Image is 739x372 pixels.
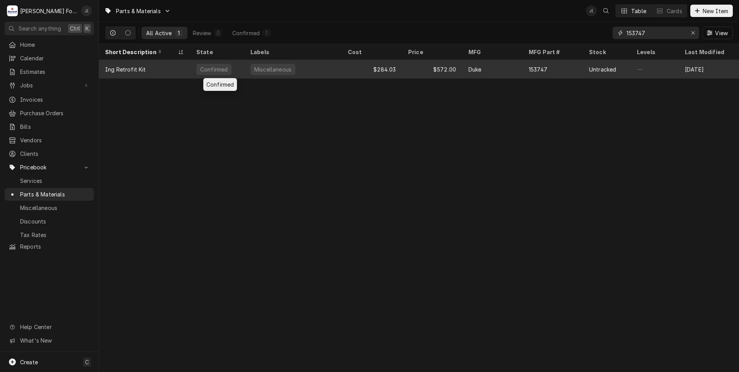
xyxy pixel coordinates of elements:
span: Vendors [20,136,90,144]
div: Labels [250,48,335,56]
span: Parts & Materials [116,7,161,15]
span: Tax Rates [20,231,90,239]
div: Cards [667,7,682,15]
div: Jeff Debigare (109)'s Avatar [586,5,597,16]
span: New Item [701,7,730,15]
span: Invoices [20,96,90,104]
div: Jeff Debigare (109)'s Avatar [81,5,92,16]
a: Invoices [5,93,94,106]
div: All Active [146,29,172,37]
span: Ctrl [70,24,80,32]
div: Last Modified [685,48,731,56]
div: Short Description [105,48,176,56]
div: J( [81,5,92,16]
div: 1 [177,29,181,37]
button: Erase input [687,27,699,39]
span: Search anything [19,24,61,32]
div: Table [631,7,646,15]
button: New Item [690,5,733,17]
a: Tax Rates [5,229,94,241]
button: View [702,27,733,39]
a: Miscellaneous [5,201,94,214]
span: Clients [20,150,90,158]
div: Review [193,29,211,37]
a: Parts & Materials [5,188,94,201]
span: What's New [20,336,89,345]
div: [DATE] [679,60,739,78]
span: Miscellaneous [20,204,90,212]
div: Miscellaneous [254,65,292,73]
div: 153747 [529,65,547,73]
span: View [713,29,729,37]
span: Calendar [20,54,90,62]
div: Confirmed [232,29,260,37]
a: Purchase Orders [5,107,94,119]
div: Stock [589,48,623,56]
div: 1 [264,29,269,37]
span: Estimates [20,68,90,76]
span: Bills [20,123,90,131]
span: Reports [20,242,90,251]
span: Purchase Orders [20,109,90,117]
a: Calendar [5,52,94,65]
input: Keyword search [627,27,685,39]
div: J( [586,5,597,16]
span: Discounts [20,217,90,225]
div: Cost [348,48,394,56]
div: MFG [468,48,515,56]
a: Clients [5,147,94,160]
div: Marshall Food Equipment Service's Avatar [7,5,18,16]
a: Estimates [5,65,94,78]
a: Go to Pricebook [5,161,94,174]
div: Duke [468,65,482,73]
span: Home [20,41,90,49]
div: $572.00 [402,60,462,78]
span: Parts & Materials [20,190,90,198]
span: Services [20,177,90,185]
a: Vendors [5,134,94,147]
div: Ing Retrofit Kit [105,65,146,73]
span: Pricebook [20,163,78,171]
div: $284.03 [342,60,402,78]
div: 0 [216,29,221,37]
a: Home [5,38,94,51]
div: Confirmed [199,65,228,73]
a: Go to Jobs [5,79,94,92]
div: State [196,48,237,56]
span: Create [20,359,38,365]
a: Discounts [5,215,94,228]
button: Open search [600,5,612,17]
a: Go to Parts & Materials [101,5,174,17]
div: MFG Part # [529,48,575,56]
a: Go to What's New [5,334,94,347]
a: Services [5,174,94,187]
div: — [631,60,679,78]
div: Confirmed [203,78,237,91]
div: Levels [637,48,671,56]
a: Bills [5,120,94,133]
span: K [85,24,89,32]
button: Search anythingCtrlK [5,22,94,35]
div: M [7,5,18,16]
a: Go to Help Center [5,321,94,333]
div: [PERSON_NAME] Food Equipment Service [20,7,77,15]
a: Reports [5,240,94,253]
div: Untracked [589,65,616,73]
span: Jobs [20,81,78,89]
span: C [85,358,89,366]
div: Price [408,48,455,56]
span: Help Center [20,323,89,331]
